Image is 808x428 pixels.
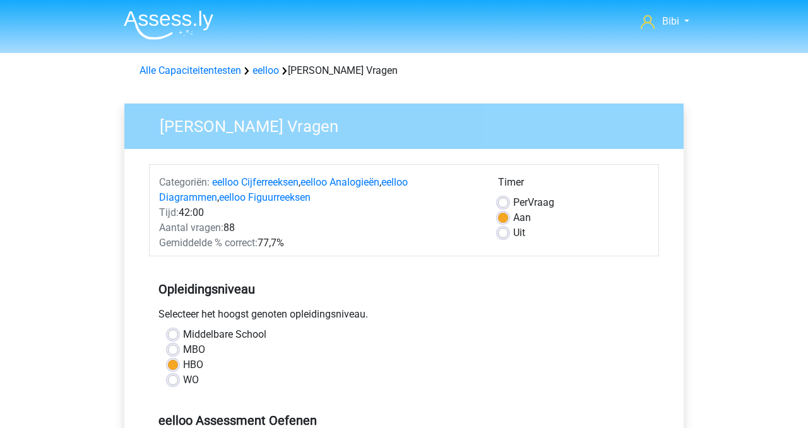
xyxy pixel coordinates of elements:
[498,175,649,195] div: Timer
[183,342,205,357] label: MBO
[140,64,241,76] a: Alle Capaciteitentesten
[145,112,674,136] h3: [PERSON_NAME] Vragen
[150,205,489,220] div: 42:00
[159,206,179,218] span: Tijd:
[183,357,203,372] label: HBO
[159,222,223,234] span: Aantal vragen:
[159,176,210,188] span: Categoriën:
[513,195,554,210] label: Vraag
[513,225,525,241] label: Uit
[219,191,311,203] a: eelloo Figuurreeksen
[149,307,659,327] div: Selecteer het hoogst genoten opleidingsniveau.
[636,14,694,29] a: Bibi
[513,196,528,208] span: Per
[513,210,531,225] label: Aan
[150,175,489,205] div: , , ,
[158,413,650,428] h5: eelloo Assessment Oefenen
[134,63,674,78] div: [PERSON_NAME] Vragen
[158,276,650,302] h5: Opleidingsniveau
[150,220,489,235] div: 88
[252,64,279,76] a: eelloo
[159,237,258,249] span: Gemiddelde % correct:
[124,10,213,40] img: Assessly
[150,235,489,251] div: 77,7%
[183,327,266,342] label: Middelbare School
[662,15,679,27] span: Bibi
[300,176,379,188] a: eelloo Analogieën
[183,372,199,388] label: WO
[212,176,299,188] a: eelloo Cijferreeksen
